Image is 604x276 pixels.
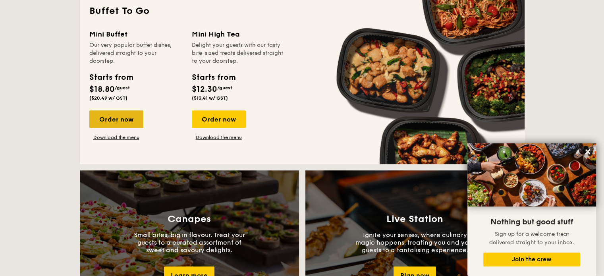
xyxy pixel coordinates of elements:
[89,110,143,128] div: Order now
[89,95,127,101] span: ($20.49 w/ GST)
[192,110,246,128] div: Order now
[467,143,596,207] img: DSC07876-Edit02-Large.jpeg
[192,134,246,141] a: Download the menu
[89,71,133,83] div: Starts from
[192,95,228,101] span: ($13.41 w/ GST)
[483,253,580,266] button: Join the crew
[89,134,143,141] a: Download the menu
[168,214,211,225] h3: Canapes
[489,231,574,246] span: Sign up for a welcome treat delivered straight to your inbox.
[386,214,443,225] h3: Live Station
[89,41,182,65] div: Our very popular buffet dishes, delivered straight to your doorstep.
[355,231,475,254] p: Ignite your senses, where culinary magic happens, treating you and your guests to a tantalising e...
[192,85,217,94] span: $12.30
[192,41,285,65] div: Delight your guests with our tasty bite-sized treats delivered straight to your doorstep.
[192,71,235,83] div: Starts from
[89,85,115,94] span: $18.80
[490,217,573,227] span: Nothing but good stuff
[217,85,232,91] span: /guest
[89,29,182,40] div: Mini Buffet
[130,231,249,254] p: Small bites, big in flavour. Treat your guests to a curated assortment of sweet and savoury delig...
[89,5,515,17] h2: Buffet To Go
[581,145,594,158] button: Close
[115,85,130,91] span: /guest
[192,29,285,40] div: Mini High Tea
